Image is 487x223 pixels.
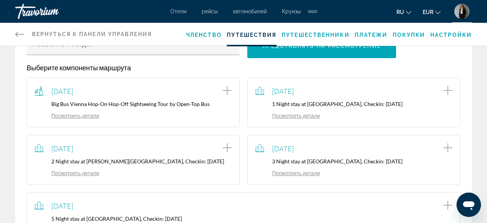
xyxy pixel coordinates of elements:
[396,6,411,17] button: Change language
[393,32,425,38] a: Покупки
[186,32,222,38] a: Членство
[51,144,73,153] span: [DATE]
[282,8,301,14] a: Круизы
[423,6,441,17] button: Change currency
[443,143,452,154] button: Add item to trip
[272,144,294,153] span: [DATE]
[15,2,91,21] a: Travorium
[202,8,218,14] a: рейсы
[51,87,73,95] span: [DATE]
[255,170,320,176] a: Посмотреть детали
[15,23,152,46] a: Вернуться к панели управления
[396,9,404,15] span: ru
[32,31,152,37] span: Вернуться к панели управления
[430,32,472,38] a: Настройки
[255,158,452,164] p: 3 Night stay at [GEOGRAPHIC_DATA], Checkin: [DATE]
[355,32,387,38] a: Платежи
[308,5,317,17] button: Extra navigation items
[227,32,276,38] a: Путешествия
[27,63,460,72] p: Выберите компоненты маршрута
[35,112,99,119] a: Посмотреть детали
[255,101,452,107] p: 1 Night stay at [GEOGRAPHIC_DATA], Checkin: [DATE]
[35,170,99,176] a: Посмотреть детали
[35,158,232,164] p: 2 Night stay at [PERSON_NAME][GEOGRAPHIC_DATA], Checkin: [DATE]
[443,200,452,212] button: Add item to trip
[457,193,481,217] iframe: Schaltfläche zum Öffnen des Messaging-Fensters
[443,85,452,97] button: Add item to trip
[35,215,452,222] p: 5 Night stay at [GEOGRAPHIC_DATA], Checkin: [DATE]
[223,143,232,154] button: Add item to trip
[170,8,186,14] a: Отели
[35,101,232,107] p: Big Bus Vienna Hop-On Hop-Off Sightseeing Tour by Open-Top Bus
[233,8,267,14] a: автомобилей
[255,112,320,119] a: Посмотреть детали
[454,4,469,19] img: 9k=
[282,32,350,38] a: Путешественники
[223,85,232,97] button: Add item to trip
[423,9,433,15] span: EUR
[272,87,294,95] span: [DATE]
[452,3,472,19] button: User Menu
[51,202,73,210] span: [DATE]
